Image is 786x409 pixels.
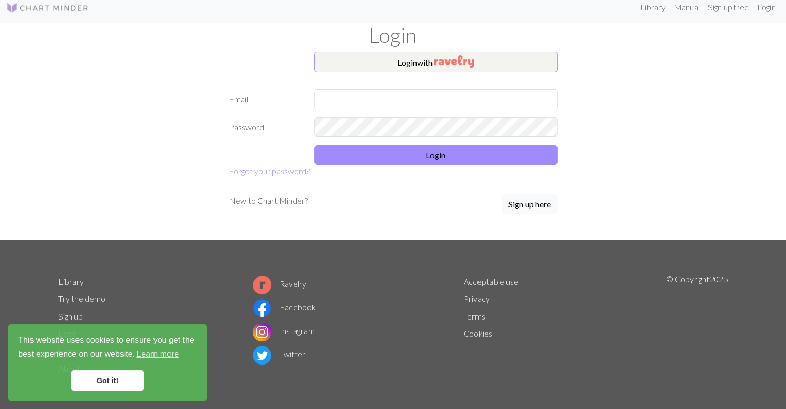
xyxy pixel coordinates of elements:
[18,334,197,362] span: This website uses cookies to ensure you get the best experience on our website.
[464,294,490,304] a: Privacy
[229,194,308,207] p: New to Chart Minder?
[464,328,492,338] a: Cookies
[253,299,271,317] img: Facebook logo
[434,55,474,68] img: Ravelry
[223,89,308,109] label: Email
[52,23,734,48] h1: Login
[666,273,728,377] p: © Copyright 2025
[8,324,207,401] div: cookieconsent
[58,294,105,304] a: Try the demo
[253,349,305,359] a: Twitter
[502,194,558,214] button: Sign up here
[58,311,83,321] a: Sign up
[229,166,310,176] a: Forgot your password?
[223,117,308,137] label: Password
[253,346,271,365] img: Twitter logo
[135,346,180,362] a: learn more about cookies
[253,302,316,312] a: Facebook
[502,194,558,215] a: Sign up here
[314,52,558,72] button: Loginwith
[464,277,518,286] a: Acceptable use
[253,323,271,341] img: Instagram logo
[253,326,315,336] a: Instagram
[6,2,89,14] img: Logo
[71,370,144,391] a: dismiss cookie message
[253,276,271,294] img: Ravelry logo
[314,145,558,165] button: Login
[58,277,84,286] a: Library
[253,279,306,289] a: Ravelry
[464,311,485,321] a: Terms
